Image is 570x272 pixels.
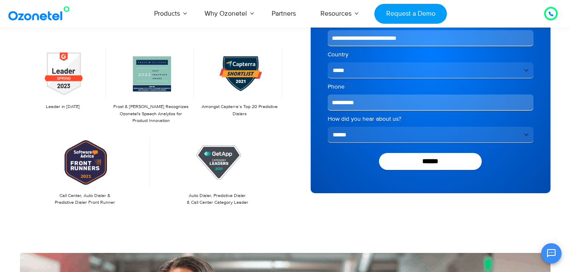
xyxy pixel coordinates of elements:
[24,103,101,111] p: Leader in [DATE]
[541,243,562,264] button: Open chat
[374,4,447,24] a: Request a Demo
[328,83,533,91] label: Phone
[112,103,190,125] p: Frost & [PERSON_NAME] Recognizes Ozonetel's Speech Analytics for Product Innovation
[328,115,533,123] label: How did you hear about us?
[157,192,278,206] p: Auto Dialer, Predictive Dialer & Call Center Category Leader
[24,192,146,206] p: Call Center, Auto Dialer & Predictive Dialer Front Runner
[201,103,278,117] p: Amongst Capterra’s Top 20 Predictive Dialers
[328,50,533,59] label: Country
